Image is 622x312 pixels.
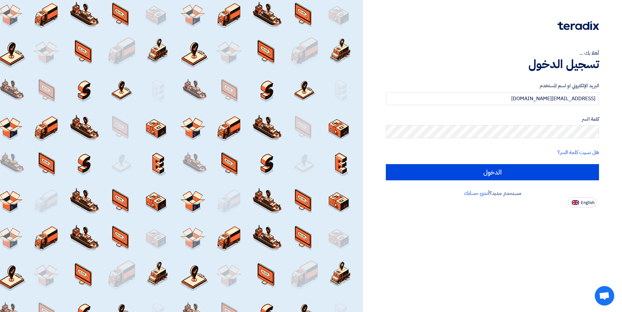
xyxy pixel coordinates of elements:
img: Teradix logo [558,21,599,30]
a: أنشئ حسابك [464,189,490,197]
a: Open chat [595,286,614,306]
label: البريد الإلكتروني او اسم المستخدم [386,82,599,90]
img: en-US.png [572,200,579,205]
input: أدخل بريد العمل الإلكتروني او اسم المستخدم الخاص بك ... [386,92,599,105]
div: أهلا بك ... [386,49,599,57]
button: English [568,197,596,208]
a: هل نسيت كلمة السر؟ [558,149,599,156]
h1: تسجيل الدخول [386,57,599,71]
span: English [581,200,594,205]
label: كلمة السر [386,115,599,123]
input: الدخول [386,164,599,180]
div: مستخدم جديد؟ [386,189,599,197]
